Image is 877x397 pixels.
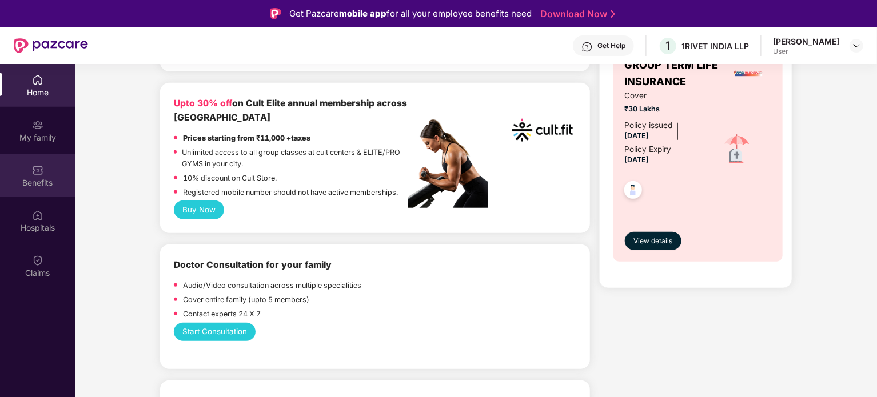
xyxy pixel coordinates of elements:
[32,119,43,131] img: svg+xml;base64,PHN2ZyB3aWR0aD0iMjAiIGhlaWdodD0iMjAiIHZpZXdCb3g9IjAgMCAyMCAyMCIgZmlsbD0ibm9uZSIgeG...
[625,131,649,140] span: [DATE]
[183,173,277,184] p: 10% discount on Cult Store.
[540,8,612,20] a: Download Now
[32,210,43,221] img: svg+xml;base64,PHN2ZyBpZD0iSG9zcGl0YWxzIiB4bWxucz0iaHR0cDovL3d3dy53My5vcmcvMjAwMC9zdmciIHdpZHRoPS...
[625,155,649,164] span: [DATE]
[625,119,673,131] div: Policy issued
[625,57,725,90] span: GROUP TERM LIFE INSURANCE
[174,98,407,123] b: on Cult Elite annual membership across [GEOGRAPHIC_DATA]
[183,134,310,142] strong: Prices starting from ₹11,000 +taxes
[633,236,672,247] span: View details
[581,41,593,53] img: svg+xml;base64,PHN2ZyBpZD0iSGVscC0zMngzMiIgeG1sbnM9Imh0dHA6Ly93d3cudzMub3JnLzIwMDAvc3ZnIiB3aWR0aD...
[174,323,256,341] button: Start Consultation
[625,103,703,115] span: ₹30 Lakhs
[733,58,764,89] img: insurerLogo
[773,36,839,47] div: [PERSON_NAME]
[852,41,861,50] img: svg+xml;base64,PHN2ZyBpZD0iRHJvcGRvd24tMzJ4MzIiIHhtbG5zPSJodHRwOi8vd3d3LnczLm9yZy8yMDAwL3N2ZyIgd2...
[666,39,671,53] span: 1
[183,294,309,306] p: Cover entire family (upto 5 members)
[32,165,43,176] img: svg+xml;base64,PHN2ZyBpZD0iQmVuZWZpdHMiIHhtbG5zPSJodHRwOi8vd3d3LnczLm9yZy8yMDAwL3N2ZyIgd2lkdGg9Ij...
[339,8,386,19] strong: mobile app
[289,7,532,21] div: Get Pazcare for all your employee benefits need
[597,41,625,50] div: Get Help
[270,8,281,19] img: Logo
[509,97,576,163] img: cult.png
[773,47,839,56] div: User
[32,255,43,266] img: svg+xml;base64,PHN2ZyBpZD0iQ2xhaW0iIHhtbG5zPSJodHRwOi8vd3d3LnczLm9yZy8yMDAwL3N2ZyIgd2lkdGg9IjIwIi...
[182,147,409,170] p: Unlimited access to all group classes at cult centers & ELITE/PRO GYMS in your city.
[681,41,749,51] div: 1RIVET INDIA LLP
[408,119,488,208] img: pc2.png
[183,280,361,291] p: Audio/Video consultation across multiple specialities
[625,232,681,250] button: View details
[717,130,757,170] img: icon
[32,74,43,86] img: svg+xml;base64,PHN2ZyBpZD0iSG9tZSIgeG1sbnM9Imh0dHA6Ly93d3cudzMub3JnLzIwMDAvc3ZnIiB3aWR0aD0iMjAiIG...
[183,187,398,198] p: Registered mobile number should not have active memberships.
[619,178,647,206] img: svg+xml;base64,PHN2ZyB4bWxucz0iaHR0cDovL3d3dy53My5vcmcvMjAwMC9zdmciIHdpZHRoPSI0OC45NDMiIGhlaWdodD...
[625,90,703,102] span: Cover
[14,38,88,53] img: New Pazcare Logo
[174,98,232,109] b: Upto 30% off
[183,308,261,320] p: Contact experts 24 X 7
[625,143,672,155] div: Policy Expiry
[174,200,225,219] button: Buy Now
[611,8,615,20] img: Stroke
[174,259,332,270] b: Doctor Consultation for your family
